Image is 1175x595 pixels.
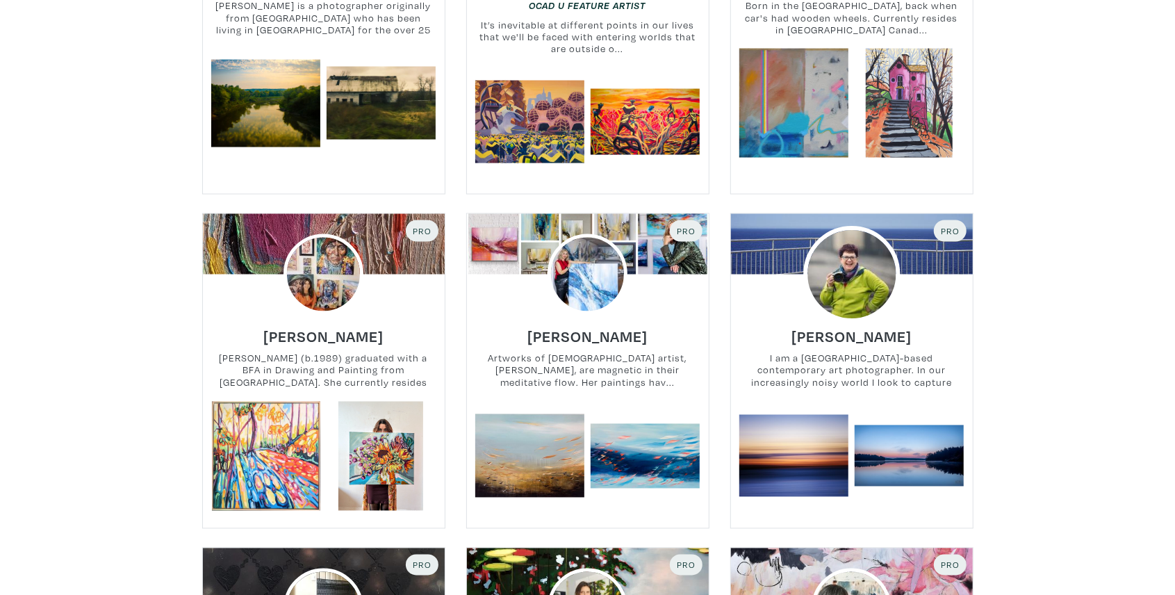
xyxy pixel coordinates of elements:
[527,327,648,346] h6: [PERSON_NAME]
[676,226,696,237] span: Pro
[203,352,445,389] small: [PERSON_NAME] (b.1989) graduated with a BFA in Drawing and Painting from [GEOGRAPHIC_DATA]. She c...
[467,352,709,389] small: Artworks of [DEMOGRAPHIC_DATA] artist, [PERSON_NAME], are magnetic in their meditative flow. Her ...
[791,324,912,340] a: [PERSON_NAME]
[940,226,960,237] span: Pro
[548,234,628,315] img: phpThumb.php
[791,327,912,346] h6: [PERSON_NAME]
[467,19,709,56] small: It’s inevitable at different points in our lives that we'll be faced with entering worlds that ar...
[412,560,432,571] span: Pro
[731,352,973,389] small: I am a [GEOGRAPHIC_DATA]-based contemporary art photographer. In our increasingly noisy world I l...
[412,226,432,237] span: Pro
[263,324,384,340] a: [PERSON_NAME]
[803,227,900,323] img: phpThumb.php
[263,327,384,346] h6: [PERSON_NAME]
[284,234,364,315] img: phpThumb.php
[676,560,696,571] span: Pro
[527,324,648,340] a: [PERSON_NAME]
[940,560,960,571] span: Pro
